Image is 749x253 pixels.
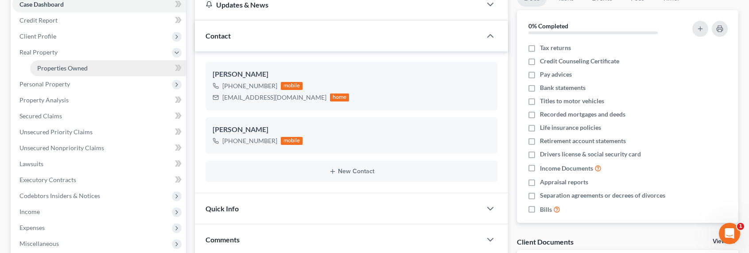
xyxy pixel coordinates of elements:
[19,144,104,152] span: Unsecured Nonpriority Claims
[12,140,186,156] a: Unsecured Nonpriority Claims
[12,12,186,28] a: Credit Report
[540,205,552,214] span: Bills
[19,0,64,8] span: Case Dashboard
[330,93,349,101] div: home
[540,191,665,200] span: Separation agreements or decrees of divorces
[37,64,88,72] span: Properties Owned
[206,204,239,213] span: Quick Info
[19,48,58,56] span: Real Property
[540,110,625,119] span: Recorded mortgages and deeds
[19,208,40,215] span: Income
[540,43,571,52] span: Tax returns
[206,31,231,40] span: Contact
[540,83,586,92] span: Bank statements
[540,70,572,79] span: Pay advices
[540,123,601,132] span: Life insurance policies
[213,69,491,80] div: [PERSON_NAME]
[719,223,740,244] iframe: Intercom live chat
[222,136,277,145] div: [PHONE_NUMBER]
[713,238,735,245] a: View All
[12,108,186,124] a: Secured Claims
[19,112,62,120] span: Secured Claims
[281,137,303,145] div: mobile
[517,237,574,246] div: Client Documents
[540,57,619,66] span: Credit Counseling Certificate
[19,80,70,88] span: Personal Property
[737,223,744,230] span: 1
[222,82,277,90] div: [PHONE_NUMBER]
[540,150,641,159] span: Drivers license & social security card
[213,168,491,175] button: New Contact
[222,93,326,102] div: [EMAIL_ADDRESS][DOMAIN_NAME]
[12,124,186,140] a: Unsecured Priority Claims
[19,160,43,167] span: Lawsuits
[281,82,303,90] div: mobile
[540,164,593,173] span: Income Documents
[540,178,588,187] span: Appraisal reports
[19,16,58,24] span: Credit Report
[19,176,76,183] span: Executory Contracts
[528,22,568,30] strong: 0% Completed
[19,128,93,136] span: Unsecured Priority Claims
[19,192,100,199] span: Codebtors Insiders & Notices
[540,136,626,145] span: Retirement account statements
[19,96,69,104] span: Property Analysis
[540,97,604,105] span: Titles to motor vehicles
[30,60,186,76] a: Properties Owned
[19,240,59,247] span: Miscellaneous
[12,156,186,172] a: Lawsuits
[19,224,45,231] span: Expenses
[19,32,56,40] span: Client Profile
[12,172,186,188] a: Executory Contracts
[213,125,491,135] div: [PERSON_NAME]
[206,235,240,244] span: Comments
[12,92,186,108] a: Property Analysis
